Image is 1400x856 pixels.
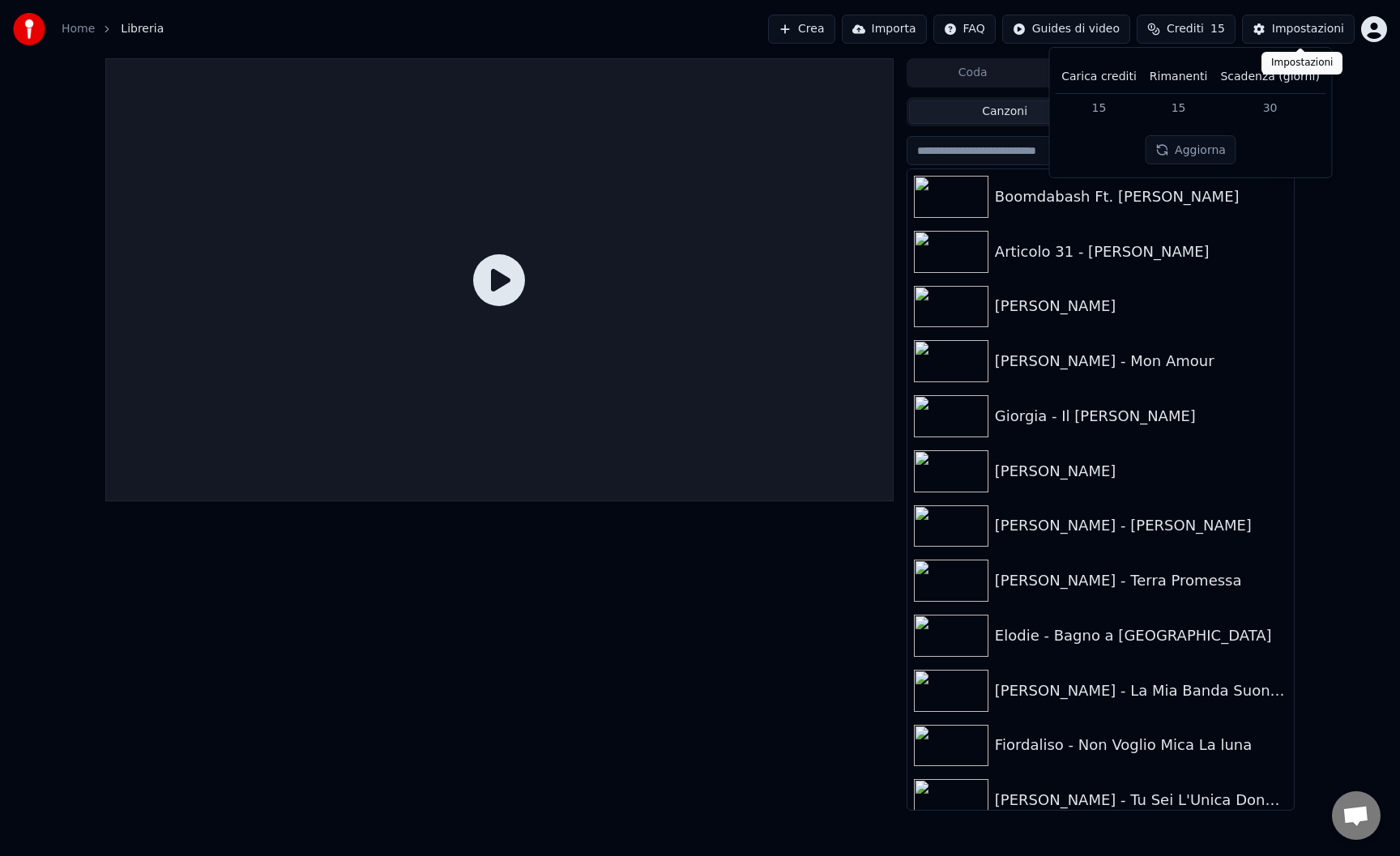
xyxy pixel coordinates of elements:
[62,21,164,37] nav: breadcrumb
[1055,61,1143,93] th: Carica crediti
[995,624,1287,647] div: Elodie - Bagno a [GEOGRAPHIC_DATA]
[1242,15,1355,44] button: Impostazioni
[995,185,1287,208] div: Boomdabash Ft. [PERSON_NAME]
[995,241,1287,263] div: Articolo 31 - [PERSON_NAME]
[995,295,1287,317] div: [PERSON_NAME]
[1210,21,1225,37] span: 15
[842,15,927,44] button: Importa
[995,569,1287,592] div: [PERSON_NAME] - Terra Promessa
[1037,62,1165,85] button: Lavori
[995,679,1287,702] div: [PERSON_NAME] - La Mia Banda Suona Il Rock
[768,15,834,44] button: Crea
[1261,52,1342,75] div: Impostazioni
[1143,61,1214,93] th: Rimanenti
[1143,93,1214,122] td: 15
[62,21,95,37] a: Home
[121,21,164,37] span: Libreria
[1214,93,1325,122] td: 30
[1167,21,1204,37] span: Crediti
[995,405,1287,428] div: Giorgia - Il [PERSON_NAME]
[995,789,1287,811] div: [PERSON_NAME] - Tu Sei L'Unica Donna Per Me
[933,15,996,44] button: FAQ
[1002,15,1130,44] button: Guides di video
[909,62,1037,85] button: Coda
[1137,15,1236,44] button: Crediti15
[1332,791,1381,840] div: Aprire la chat
[1214,61,1325,93] th: Scadenza (giorni)
[995,734,1287,756] div: Fiordaliso - Non Voglio Mica La luna
[995,514,1287,537] div: [PERSON_NAME] - [PERSON_NAME]
[13,13,45,45] img: youka
[995,350,1287,373] div: [PERSON_NAME] - Mon Amour
[995,460,1287,483] div: [PERSON_NAME]
[1055,93,1143,122] td: 15
[909,100,1101,124] button: Canzoni
[1272,21,1344,37] div: Impostazioni
[1145,135,1236,164] button: Aggiorna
